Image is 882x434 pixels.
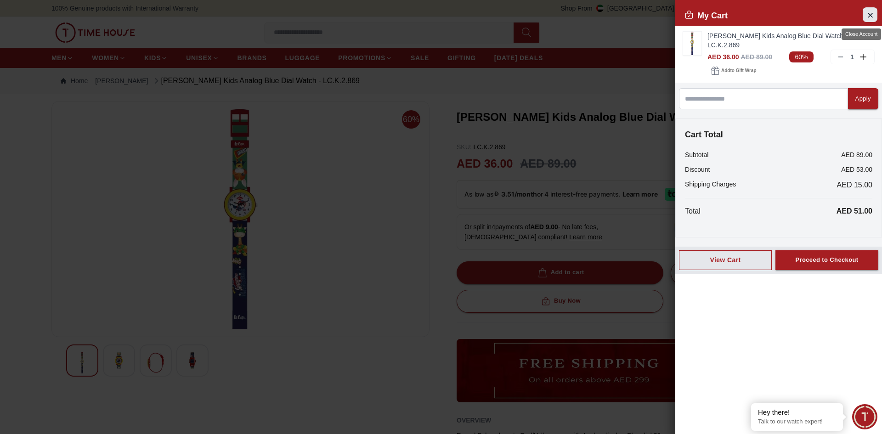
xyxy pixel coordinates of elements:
p: Talk to our watch expert! [758,418,836,426]
div: Hey there! [758,408,836,417]
span: Add to Gift Wrap [721,66,756,75]
p: Discount [685,165,710,174]
p: Shipping Charges [685,180,736,191]
div: Proceed to Checkout [795,255,858,265]
button: Addto Gift Wrap [707,64,760,77]
p: AED 51.00 [837,206,872,217]
div: Close Account [842,28,881,40]
button: View Cart [679,250,772,270]
p: Subtotal [685,150,708,159]
button: Close Account [863,7,877,22]
button: Apply [848,88,878,109]
a: [PERSON_NAME] Kids Analog Blue Dial Watch - LC.K.2.869 [707,31,875,50]
h2: My Cart [684,9,728,22]
div: Apply [855,94,871,104]
button: Proceed to Checkout [775,250,878,270]
img: ... [683,32,701,55]
p: AED 89.00 [841,150,872,159]
span: AED 15.00 [837,180,872,191]
span: AED 89.00 [741,53,772,61]
div: View Cart [687,255,764,265]
span: 60% [789,51,813,62]
p: AED 53.00 [841,165,872,174]
p: 1 [848,52,856,62]
p: Total [685,206,701,217]
span: AED 36.00 [707,53,739,61]
h4: Cart Total [685,128,872,141]
div: Chat Widget [852,404,877,429]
